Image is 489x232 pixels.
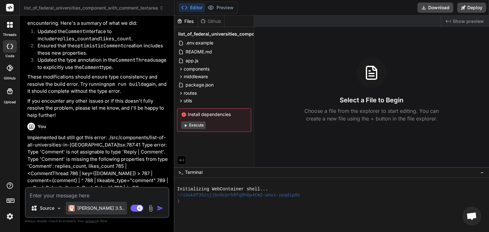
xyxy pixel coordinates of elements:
[185,39,214,47] span: .env.example
[174,18,198,24] div: Files
[198,18,224,24] div: Github
[147,205,154,212] img: attachment
[185,57,199,65] span: app.js
[177,192,300,198] span: ~/u3uk0f35zsjjbn9cprh6fq9h0p4tm2-wnxx-ypqdip8o
[5,53,14,59] label: code
[68,205,75,211] img: Claude 3.5 Sonnet
[56,206,62,211] img: Pick Models
[54,36,92,42] code: replies_count
[479,167,485,177] button: −
[181,121,206,129] button: Execute
[82,64,102,71] code: Comment
[32,28,168,42] li: Updated the interface to include and .
[205,3,236,12] button: Preview
[24,5,164,11] span: list_of_federal_universities_component_with_comment_textarea
[3,32,17,38] label: threads
[417,3,453,13] button: Download
[340,96,403,105] h3: Select a File to Begin
[177,186,268,192] span: Initializing WebContainer shell...
[40,205,54,211] p: Source
[65,28,85,35] code: Comment
[32,57,168,71] li: Updated the type annotation in the usage to explicitly use the type.
[300,107,443,122] p: Choose a file from the explorer to start editing. You can create a new file using the + button in...
[32,42,168,57] li: Ensured that the creation includes these new properties.
[27,134,168,199] p: Implemented but still got this error: ./src/components/list-of-all-universities-in-[GEOGRAPHIC_DA...
[184,66,209,72] span: components
[100,36,131,42] code: likes_count
[116,57,153,63] code: CommentThread
[4,99,16,105] label: Upload
[25,218,169,224] p: Always double-check its answers. Your in Bind
[157,205,163,211] img: icon
[185,81,214,89] span: package.json
[27,98,168,119] p: If you encounter any other issues or if this doesn't fully resolve the problem, please let me kno...
[77,205,124,211] p: [PERSON_NAME] 3.5..
[177,198,180,204] span: ❯
[178,31,319,37] span: list_of_federal_universities_component_with_comment_textarea
[27,73,168,95] p: These modifications should ensure type consistency and resolve the build error. Try running again...
[75,43,124,49] code: optimisticComment
[185,169,202,175] span: Terminal
[185,48,213,56] span: README.md
[457,3,486,13] button: Deploy
[462,207,481,226] a: Open chat
[453,18,484,24] span: Show preview
[85,219,97,223] span: privacy
[4,76,16,81] label: GitHub
[184,73,208,80] span: middleware
[4,211,15,222] img: settings
[178,169,183,175] span: >_
[480,169,484,175] span: −
[181,111,247,118] span: Install dependencies
[184,90,197,96] span: routes
[179,3,205,12] button: Editor
[38,123,46,130] h6: You
[184,98,192,104] span: utils
[106,81,144,87] code: npm run build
